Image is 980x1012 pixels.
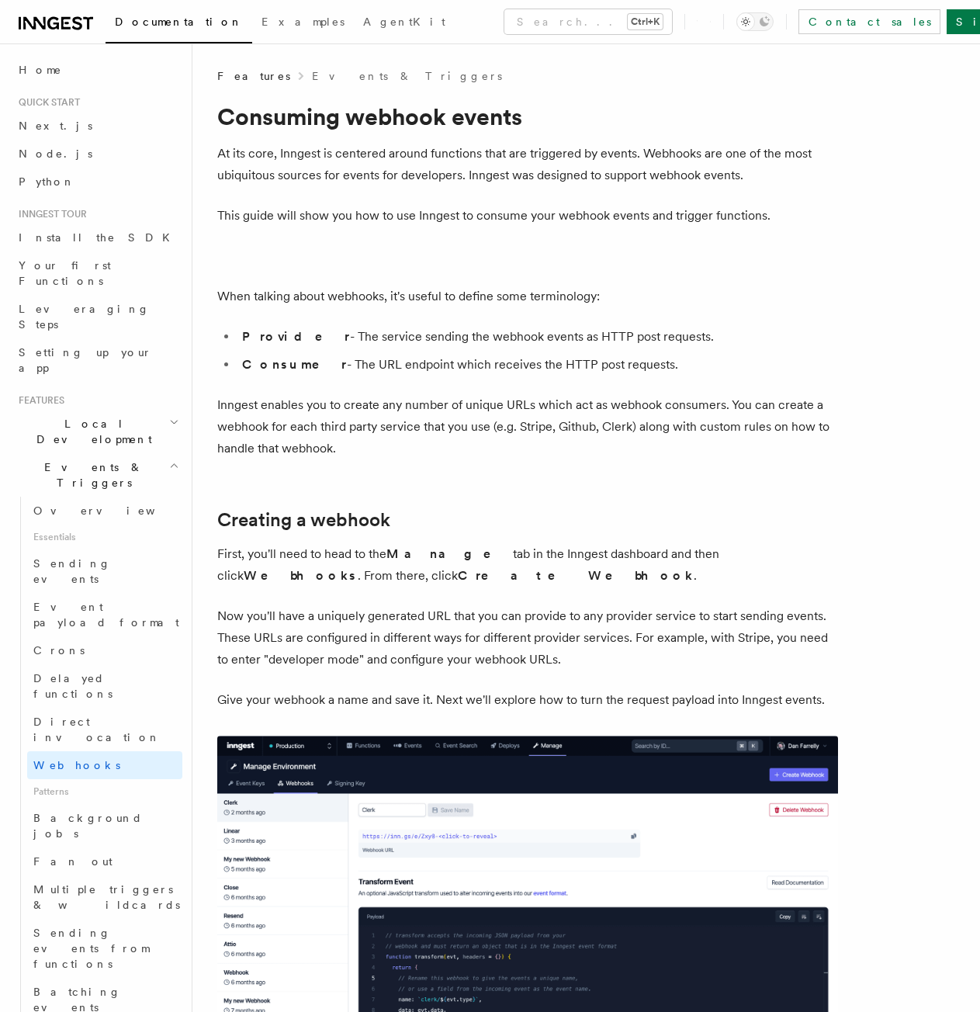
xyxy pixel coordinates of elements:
[115,16,243,28] span: Documentation
[244,568,358,583] strong: Webhooks
[217,605,838,671] p: Now you'll have a uniquely generated URL that you can provide to any provider service to start se...
[33,672,113,700] span: Delayed functions
[33,716,161,743] span: Direct invocation
[12,168,182,196] a: Python
[12,208,87,220] span: Inngest tour
[242,329,350,344] strong: Provider
[217,102,838,130] h1: Consuming webhook events
[19,147,92,160] span: Node.js
[217,509,390,531] a: Creating a webhook
[217,689,838,711] p: Give your webhook a name and save it. Next we'll explore how to turn the request payload into Inn...
[27,847,182,875] a: Fan out
[33,557,111,585] span: Sending events
[33,812,143,840] span: Background jobs
[33,601,179,629] span: Event payload format
[27,779,182,804] span: Patterns
[12,459,169,490] span: Events & Triggers
[27,804,182,847] a: Background jobs
[217,543,838,587] p: First, you'll need to head to the tab in the Inngest dashboard and then click . From there, click .
[27,497,182,525] a: Overview
[19,303,150,331] span: Leveraging Steps
[27,549,182,593] a: Sending events
[628,14,663,29] kbd: Ctrl+K
[27,708,182,751] a: Direct invocation
[27,593,182,636] a: Event payload format
[217,68,290,84] span: Features
[12,338,182,382] a: Setting up your app
[12,453,182,497] button: Events & Triggers
[736,12,774,31] button: Toggle dark mode
[27,919,182,978] a: Sending events from functions
[237,326,838,348] li: - The service sending the webhook events as HTTP post requests.
[19,175,75,188] span: Python
[261,16,345,28] span: Examples
[458,568,694,583] strong: Create Webhook
[386,546,513,561] strong: Manage
[12,416,169,447] span: Local Development
[12,224,182,251] a: Install the SDK
[217,143,838,186] p: At its core, Inngest is centered around functions that are triggered by events. Webhooks are one ...
[12,394,64,407] span: Features
[12,96,80,109] span: Quick start
[354,5,455,42] a: AgentKit
[217,394,838,459] p: Inngest enables you to create any number of unique URLs which act as webhook consumers. You can c...
[312,68,502,84] a: Events & Triggers
[217,286,838,307] p: When talking about webhooks, it's useful to define some terminology:
[252,5,354,42] a: Examples
[363,16,445,28] span: AgentKit
[19,231,179,244] span: Install the SDK
[217,205,838,227] p: This guide will show you how to use Inngest to consume your webhook events and trigger functions.
[798,9,940,34] a: Contact sales
[33,855,113,868] span: Fan out
[27,664,182,708] a: Delayed functions
[33,759,120,771] span: Webhooks
[242,357,347,372] strong: Consumer
[27,525,182,549] span: Essentials
[19,120,92,132] span: Next.js
[33,644,85,657] span: Crons
[19,259,111,287] span: Your first Functions
[106,5,252,43] a: Documentation
[12,56,182,84] a: Home
[12,295,182,338] a: Leveraging Steps
[27,751,182,779] a: Webhooks
[12,140,182,168] a: Node.js
[19,62,62,78] span: Home
[33,883,180,911] span: Multiple triggers & wildcards
[12,112,182,140] a: Next.js
[237,354,838,376] li: - The URL endpoint which receives the HTTP post requests.
[19,346,152,374] span: Setting up your app
[12,251,182,295] a: Your first Functions
[504,9,672,34] button: Search...Ctrl+K
[27,875,182,919] a: Multiple triggers & wildcards
[33,504,193,517] span: Overview
[33,927,149,970] span: Sending events from functions
[12,410,182,453] button: Local Development
[27,636,182,664] a: Crons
